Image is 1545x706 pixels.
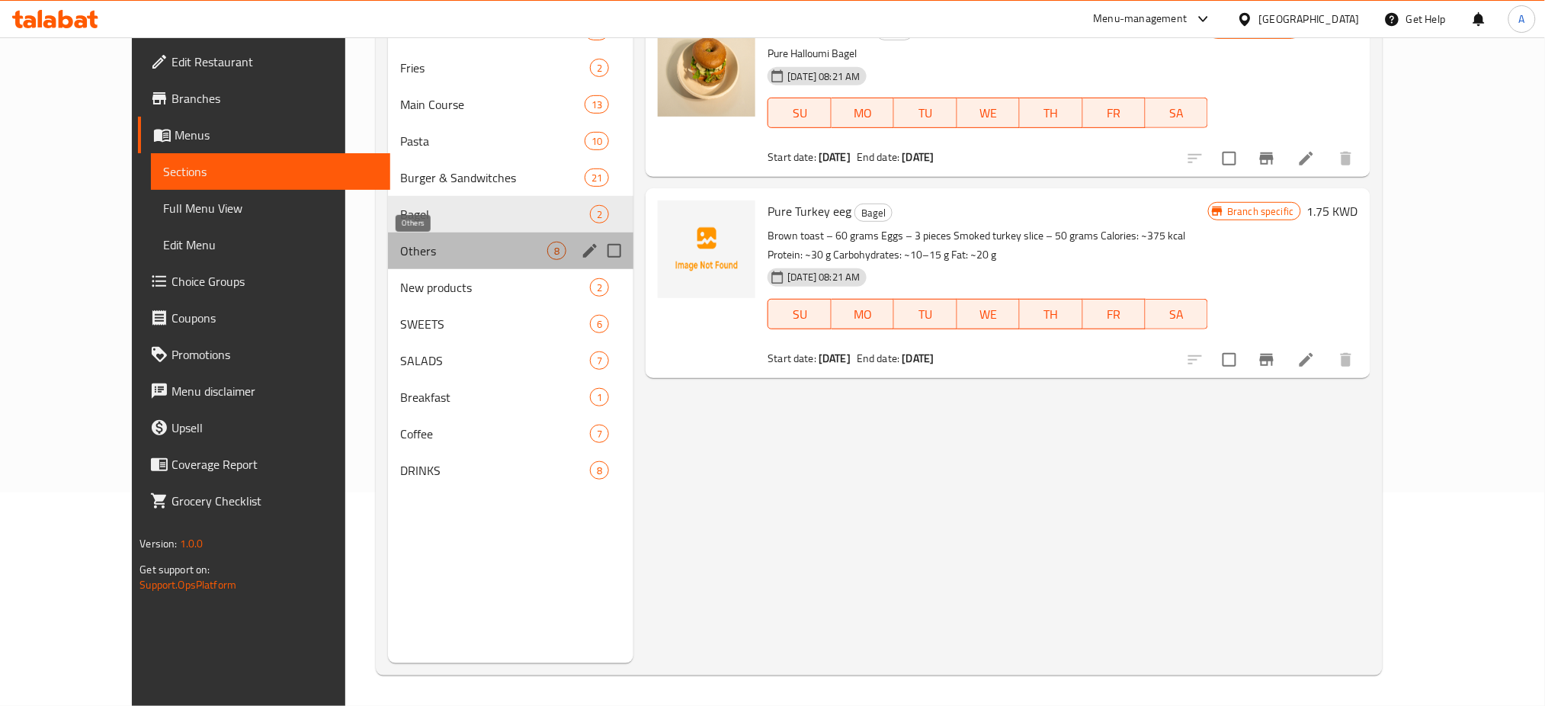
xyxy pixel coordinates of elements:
[171,53,378,71] span: Edit Restaurant
[819,147,851,167] b: [DATE]
[781,270,866,284] span: [DATE] 08:21 AM
[585,171,608,185] span: 21
[388,7,633,495] nav: Menu sections
[832,299,894,329] button: MO
[138,43,390,80] a: Edit Restaurant
[579,239,601,262] button: edit
[163,199,378,217] span: Full Menu View
[1213,344,1245,376] span: Select to update
[1152,102,1202,124] span: SA
[591,354,608,368] span: 7
[163,162,378,181] span: Sections
[1094,10,1188,28] div: Menu-management
[400,242,547,260] span: Others
[894,98,957,128] button: TU
[400,425,590,443] div: Coffee
[1307,19,1358,40] h6: 2.25 KWD
[591,61,608,75] span: 2
[768,200,851,223] span: Pure Turkey eeg
[388,379,633,416] div: Breakfast1
[768,226,1208,265] p: Brown toast – 60 grams Eggs – 3 pieces Smoked turkey slice – 50 grams Calories: ~375 kcal Protein...
[388,233,633,269] div: Others8edit
[590,425,609,443] div: items
[1026,102,1076,124] span: TH
[388,196,633,233] div: Bagel2
[658,201,755,298] img: Pure Turkey eeg
[151,153,390,190] a: Sections
[855,204,892,222] span: Bagel
[591,464,608,478] span: 8
[1249,342,1285,378] button: Branch-specific-item
[139,560,210,579] span: Get support on:
[591,281,608,295] span: 2
[591,207,608,222] span: 2
[400,59,590,77] div: Fries
[1146,299,1208,329] button: SA
[963,303,1014,326] span: WE
[400,95,585,114] span: Main Course
[388,269,633,306] div: New products2
[768,299,831,329] button: SU
[388,123,633,159] div: Pasta10
[768,147,816,167] span: Start date:
[400,388,590,406] div: Breakfast
[139,575,236,595] a: Support.OpsPlatform
[1221,204,1300,219] span: Branch specific
[1213,143,1245,175] span: Select to update
[894,299,957,329] button: TU
[957,299,1020,329] button: WE
[171,309,378,327] span: Coupons
[1146,98,1208,128] button: SA
[590,278,609,297] div: items
[857,348,899,368] span: End date:
[1297,149,1316,168] a: Edit menu item
[1089,303,1140,326] span: FR
[1328,140,1364,177] button: delete
[591,317,608,332] span: 6
[902,348,934,368] b: [DATE]
[1083,299,1146,329] button: FR
[781,69,866,84] span: [DATE] 08:21 AM
[171,492,378,510] span: Grocery Checklist
[400,132,585,150] span: Pasta
[590,351,609,370] div: items
[151,190,390,226] a: Full Menu View
[400,168,585,187] span: Burger & Sandwitches
[774,303,825,326] span: SU
[857,147,899,167] span: End date:
[171,455,378,473] span: Coverage Report
[900,303,950,326] span: TU
[585,168,609,187] div: items
[138,80,390,117] a: Branches
[138,409,390,446] a: Upsell
[139,534,177,554] span: Version:
[957,98,1020,128] button: WE
[388,342,633,379] div: SALADS7
[1026,303,1076,326] span: TH
[171,272,378,290] span: Choice Groups
[400,315,590,333] span: SWEETS
[388,50,633,86] div: Fries2
[900,102,950,124] span: TU
[1328,342,1364,378] button: delete
[1089,102,1140,124] span: FR
[400,205,590,223] span: Bagel
[838,102,888,124] span: MO
[548,244,566,258] span: 8
[163,236,378,254] span: Edit Menu
[1249,140,1285,177] button: Branch-specific-item
[591,427,608,441] span: 7
[138,483,390,519] a: Grocery Checklist
[832,98,894,128] button: MO
[388,159,633,196] div: Burger & Sandwitches21
[138,373,390,409] a: Menu disclaimer
[1020,299,1082,329] button: TH
[1020,98,1082,128] button: TH
[400,461,590,480] span: DRINKS
[171,382,378,400] span: Menu disclaimer
[171,89,378,108] span: Branches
